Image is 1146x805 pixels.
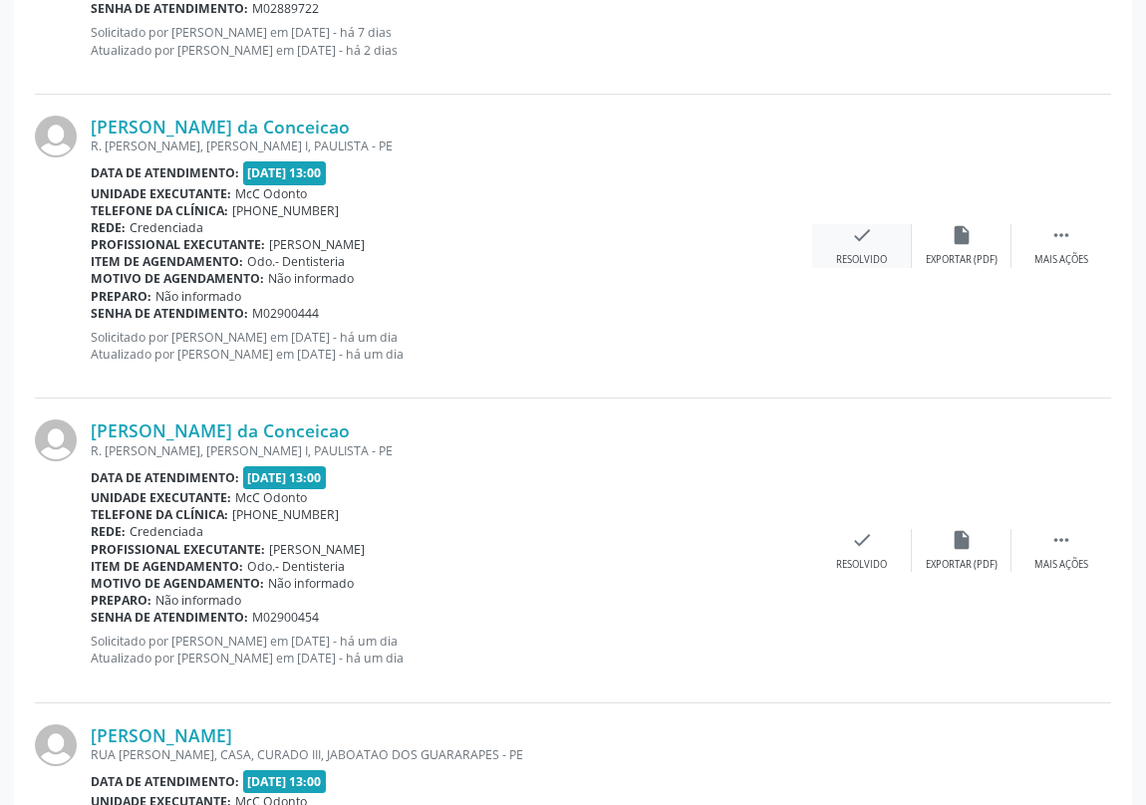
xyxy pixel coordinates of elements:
[91,489,231,506] b: Unidade executante:
[130,523,203,540] span: Credenciada
[951,529,973,551] i: insert_drive_file
[35,419,77,461] img: img
[91,305,248,322] b: Senha de atendimento:
[926,558,998,572] div: Exportar (PDF)
[91,270,264,287] b: Motivo de agendamento:
[91,558,243,575] b: Item de agendamento:
[243,770,327,793] span: [DATE] 13:00
[243,466,327,489] span: [DATE] 13:00
[91,541,265,558] b: Profissional executante:
[35,116,77,157] img: img
[91,442,812,459] div: R. [PERSON_NAME], [PERSON_NAME] I, PAULISTA - PE
[851,529,873,551] i: check
[130,219,203,236] span: Credenciada
[268,270,354,287] span: Não informado
[926,253,998,267] div: Exportar (PDF)
[1034,253,1088,267] div: Mais ações
[91,24,812,58] p: Solicitado por [PERSON_NAME] em [DATE] - há 7 dias Atualizado por [PERSON_NAME] em [DATE] - há 2 ...
[232,506,339,523] span: [PHONE_NUMBER]
[232,202,339,219] span: [PHONE_NUMBER]
[155,288,241,305] span: Não informado
[269,541,365,558] span: [PERSON_NAME]
[235,489,307,506] span: McC Odonto
[35,724,77,766] img: img
[91,523,126,540] b: Rede:
[91,609,248,626] b: Senha de atendimento:
[836,558,887,572] div: Resolvido
[91,288,151,305] b: Preparo:
[91,469,239,486] b: Data de atendimento:
[252,609,319,626] span: M02900454
[91,575,264,592] b: Motivo de agendamento:
[851,224,873,246] i: check
[268,575,354,592] span: Não informado
[1034,558,1088,572] div: Mais ações
[91,506,228,523] b: Telefone da clínica:
[1050,529,1072,551] i: 
[91,202,228,219] b: Telefone da clínica:
[247,558,345,575] span: Odo.- Dentisteria
[91,592,151,609] b: Preparo:
[91,633,812,667] p: Solicitado por [PERSON_NAME] em [DATE] - há um dia Atualizado por [PERSON_NAME] em [DATE] - há um...
[91,724,232,746] a: [PERSON_NAME]
[91,116,350,137] a: [PERSON_NAME] da Conceicao
[91,185,231,202] b: Unidade executante:
[951,224,973,246] i: insert_drive_file
[91,329,812,363] p: Solicitado por [PERSON_NAME] em [DATE] - há um dia Atualizado por [PERSON_NAME] em [DATE] - há um...
[269,236,365,253] span: [PERSON_NAME]
[235,185,307,202] span: McC Odonto
[91,137,812,154] div: R. [PERSON_NAME], [PERSON_NAME] I, PAULISTA - PE
[91,219,126,236] b: Rede:
[91,746,812,763] div: RUA [PERSON_NAME], CASA, CURADO III, JABOATAO DOS GUARARAPES - PE
[91,253,243,270] b: Item de agendamento:
[836,253,887,267] div: Resolvido
[252,305,319,322] span: M02900444
[91,164,239,181] b: Data de atendimento:
[91,773,239,790] b: Data de atendimento:
[247,253,345,270] span: Odo.- Dentisteria
[155,592,241,609] span: Não informado
[91,236,265,253] b: Profissional executante:
[1050,224,1072,246] i: 
[243,161,327,184] span: [DATE] 13:00
[91,419,350,441] a: [PERSON_NAME] da Conceicao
